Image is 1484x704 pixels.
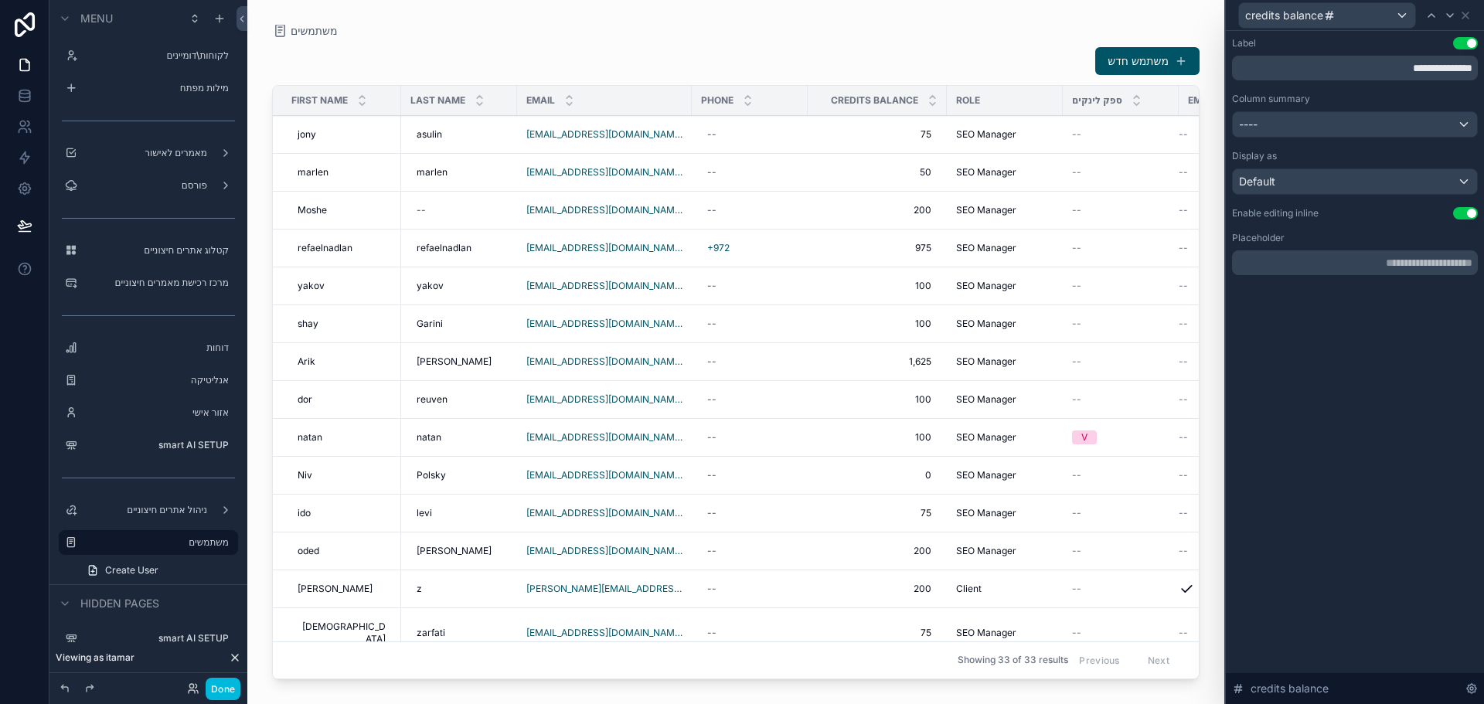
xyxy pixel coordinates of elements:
a: אנליטיקה [83,374,229,386]
a: [EMAIL_ADDRESS][DOMAIN_NAME] [526,204,682,216]
div: Label [1232,37,1256,49]
a: SEO Manager [956,393,1053,406]
a: 100 [817,311,938,336]
a: SEO Manager [956,355,1053,368]
a: -- [1072,242,1169,254]
span: [PERSON_NAME] [298,583,373,595]
span: -- [1072,545,1081,557]
a: -- [1179,280,1289,292]
span: -- [1179,431,1188,444]
span: SEO Manager [956,128,1016,141]
a: 75 [817,501,938,525]
span: SEO Manager [956,318,1016,330]
a: [EMAIL_ADDRESS][DOMAIN_NAME] [526,507,682,519]
a: dor [291,387,392,412]
span: 100 [823,318,931,330]
a: -- [701,621,798,645]
span: -- [1072,166,1081,179]
label: מרכז רכישת מאמרים חיצוניים [83,277,229,289]
a: [EMAIL_ADDRESS][DOMAIN_NAME] [526,166,682,179]
a: SEO Manager [956,627,1053,639]
a: 200 [817,576,938,601]
div: -- [707,583,716,595]
a: SEO Manager [956,469,1053,481]
span: SEO Manager [956,393,1016,406]
a: -- [701,122,798,147]
a: [PERSON_NAME][EMAIL_ADDRESS][DOMAIN_NAME][PERSON_NAME] [526,583,682,595]
a: refaelnadlan [291,236,392,260]
span: credits balance [1251,681,1329,696]
a: -- [701,198,798,223]
span: -- [1072,318,1081,330]
div: -- [707,431,716,444]
span: Showing 33 of 33 results [958,655,1068,667]
a: [EMAIL_ADDRESS][DOMAIN_NAME] [526,355,682,368]
a: Create User [77,558,238,583]
a: SEO Manager [956,431,1053,444]
span: -- [1179,355,1188,368]
span: ---- [1239,117,1258,132]
span: -- [1072,469,1081,481]
span: -- [1072,355,1081,368]
span: 100 [823,431,931,444]
span: SEO Manager [956,355,1016,368]
a: -- [1072,469,1169,481]
a: דוחות [83,342,229,354]
span: Role [956,94,980,107]
div: -- [707,355,716,368]
a: -- [1179,204,1289,216]
a: refaelnadlan [410,236,508,260]
label: ניהול אתרים חיצוניים [83,504,207,516]
a: [EMAIL_ADDRESS][DOMAIN_NAME] [526,393,682,406]
span: 0 [823,469,931,481]
a: SEO Manager [956,318,1053,330]
span: SEO Manager [956,431,1016,444]
span: -- [1072,280,1081,292]
a: -- [1072,128,1169,141]
a: [EMAIL_ADDRESS][DOMAIN_NAME] [526,469,682,481]
span: yakov [417,280,444,292]
span: natan [298,431,322,444]
a: -- [1179,242,1289,254]
span: 200 [823,583,931,595]
label: Display as [1232,150,1277,162]
label: קטלוג אתרים חיצוניים [83,244,229,257]
a: V [1072,430,1169,444]
div: V [1081,430,1087,444]
span: -- [1179,242,1188,254]
a: [EMAIL_ADDRESS][DOMAIN_NAME] [526,431,682,444]
span: -- [1179,545,1188,557]
span: [DEMOGRAPHIC_DATA] [298,621,386,645]
span: 1,625 [823,355,931,368]
button: Default [1232,168,1478,195]
span: Credits balance [831,94,918,107]
a: oded [291,539,392,563]
a: [EMAIL_ADDRESS][DOMAIN_NAME] [526,242,682,254]
label: smart AI SETUP [83,439,229,451]
span: z [417,583,422,595]
a: -- [1072,280,1169,292]
span: Niv [298,469,312,481]
span: marlen [417,166,448,179]
a: פורסם [83,179,207,192]
label: אזור אישי [83,406,229,419]
a: -- [1072,393,1169,406]
div: -- [417,204,426,216]
label: משתמשים [83,536,229,549]
label: Column summary [1232,93,1310,105]
label: מאמרים לאישור [83,147,207,159]
span: -- [1072,128,1081,141]
a: -- [701,425,798,450]
span: Phone [701,94,733,107]
a: jony [291,122,392,147]
a: -- [1179,355,1289,368]
span: natan [417,431,441,444]
a: -- [1072,627,1169,639]
span: SEO Manager [956,204,1016,216]
a: marlen [410,160,508,185]
span: משתמשים [291,23,337,39]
